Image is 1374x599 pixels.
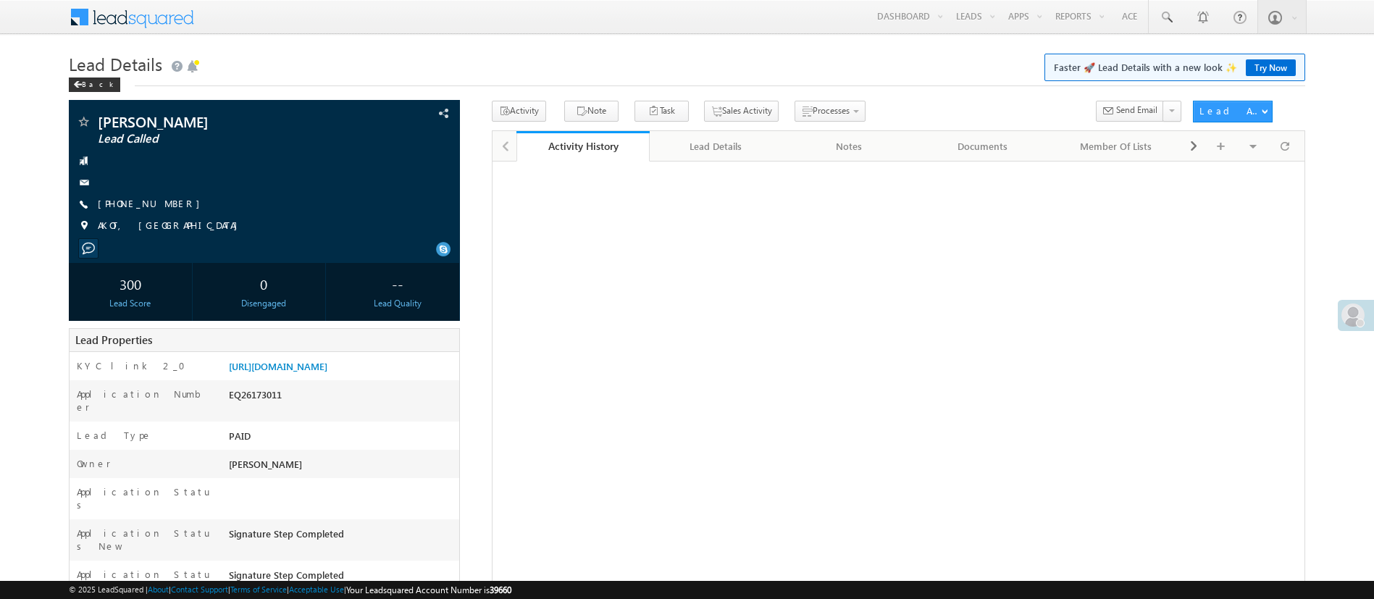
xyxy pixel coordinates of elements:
[229,458,302,470] span: [PERSON_NAME]
[795,138,903,155] div: Notes
[813,105,850,116] span: Processes
[1199,104,1261,117] div: Lead Actions
[346,585,511,595] span: Your Leadsquared Account Number is
[69,583,511,597] span: © 2025 LeadSquared | | | | |
[225,568,459,588] div: Signature Step Completed
[225,388,459,408] div: EQ26173011
[1193,101,1273,122] button: Lead Actions
[77,457,111,470] label: Owner
[225,527,459,547] div: Signature Step Completed
[527,139,639,153] div: Activity History
[69,78,120,92] div: Back
[634,101,689,122] button: Task
[340,297,456,310] div: Lead Quality
[206,297,322,310] div: Disengaged
[704,101,779,122] button: Sales Activity
[77,388,211,414] label: Application Number
[795,101,866,122] button: Processes
[1116,104,1157,117] span: Send Email
[928,138,1036,155] div: Documents
[1061,138,1170,155] div: Member Of Lists
[661,138,770,155] div: Lead Details
[98,132,343,146] span: Lead Called
[564,101,619,122] button: Note
[1050,131,1183,162] a: Member Of Lists
[1246,59,1296,76] a: Try Now
[1054,60,1296,75] span: Faster 🚀 Lead Details with a new look ✨
[650,131,783,162] a: Lead Details
[77,527,211,553] label: Application Status New
[98,197,207,209] a: [PHONE_NUMBER]
[75,332,152,347] span: Lead Properties
[69,52,162,75] span: Lead Details
[1096,101,1164,122] button: Send Email
[490,585,511,595] span: 39660
[516,131,650,162] a: Activity History
[230,585,287,594] a: Terms of Service
[289,585,344,594] a: Acceptable Use
[206,270,322,297] div: 0
[171,585,228,594] a: Contact Support
[492,101,546,122] button: Activity
[98,219,245,233] span: AKOT, [GEOGRAPHIC_DATA]
[72,297,188,310] div: Lead Score
[77,359,194,372] label: KYC link 2_0
[229,360,327,372] a: [URL][DOMAIN_NAME]
[340,270,456,297] div: --
[69,77,127,89] a: Back
[916,131,1050,162] a: Documents
[783,131,916,162] a: Notes
[77,485,211,511] label: Application Status
[72,270,188,297] div: 300
[77,429,152,442] label: Lead Type
[98,114,343,129] span: [PERSON_NAME]
[148,585,169,594] a: About
[225,429,459,449] div: PAID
